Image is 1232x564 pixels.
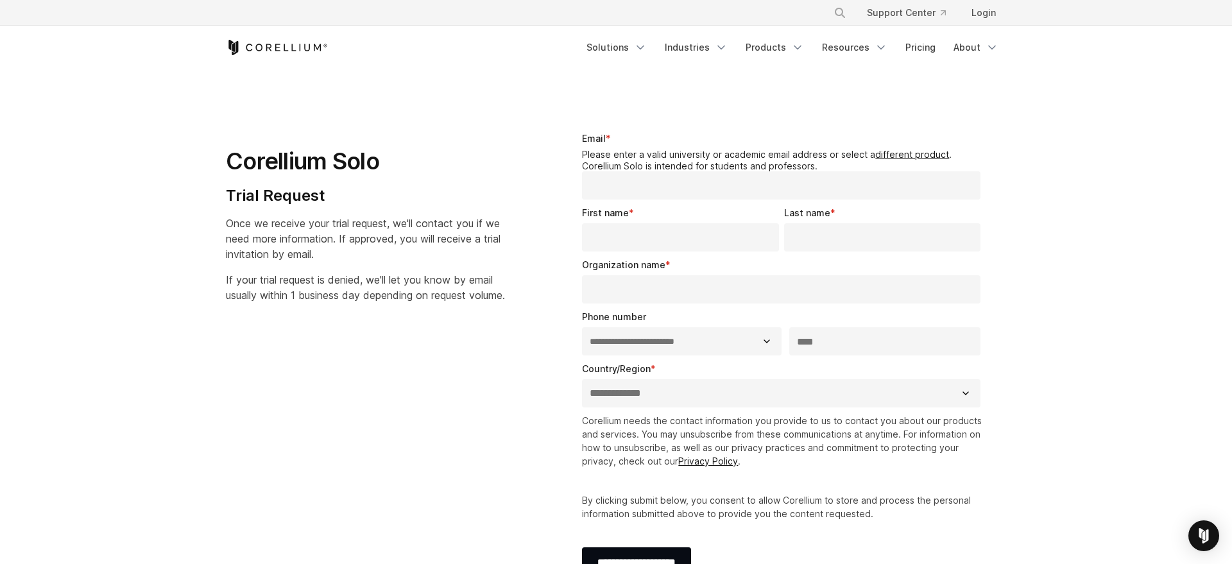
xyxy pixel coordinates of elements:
a: different product [875,149,949,160]
a: Corellium Home [226,40,328,55]
button: Search [828,1,851,24]
a: Resources [814,36,895,59]
a: About [946,36,1006,59]
div: Open Intercom Messenger [1188,520,1219,551]
span: Last name [784,207,830,218]
span: Country/Region [582,363,651,374]
div: Navigation Menu [818,1,1006,24]
span: First name [582,207,629,218]
a: Solutions [579,36,654,59]
span: Email [582,133,606,144]
a: Support Center [857,1,956,24]
div: Navigation Menu [579,36,1006,59]
a: Privacy Policy [678,456,738,466]
span: If your trial request is denied, we'll let you know by email usually within 1 business day depend... [226,273,505,302]
h1: Corellium Solo [226,147,505,176]
a: Login [961,1,1006,24]
span: Organization name [582,259,665,270]
h4: Trial Request [226,186,505,205]
a: Industries [657,36,735,59]
a: Pricing [898,36,943,59]
a: Products [738,36,812,59]
span: Once we receive your trial request, we'll contact you if we need more information. If approved, y... [226,217,501,261]
legend: Please enter a valid university or academic email address or select a . Corellium Solo is intende... [582,149,986,171]
p: By clicking submit below, you consent to allow Corellium to store and process the personal inform... [582,493,986,520]
p: Corellium needs the contact information you provide to us to contact you about our products and s... [582,414,986,468]
span: Phone number [582,311,646,322]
